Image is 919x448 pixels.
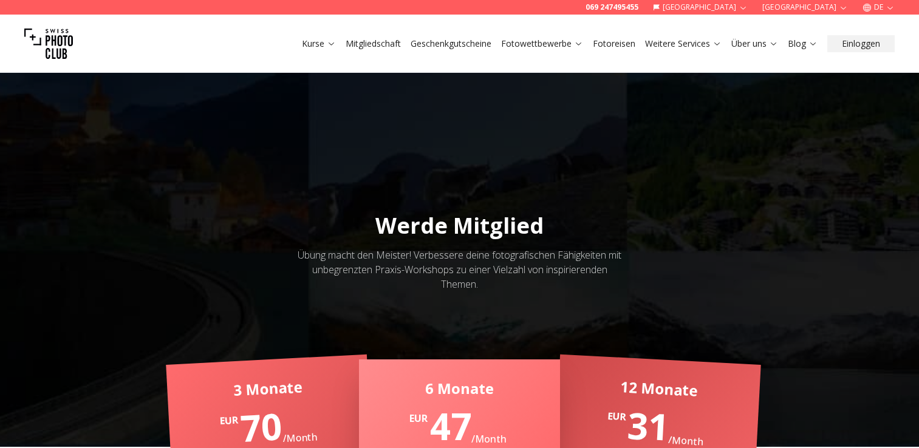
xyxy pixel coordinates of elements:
img: Swiss photo club [24,19,73,68]
button: Fotowettbewerbe [496,35,588,52]
span: EUR [219,413,237,429]
button: Kurse [297,35,341,52]
span: EUR [607,409,626,424]
a: Weitere Services [645,38,722,50]
a: 069 247495455 [586,2,638,12]
a: Fotowettbewerbe [501,38,583,50]
a: Kurse [302,38,336,50]
div: Übung macht den Meister! Verbessere deine fotografischen Fähigkeiten mit unbegrenzten Praxis-Work... [295,248,625,291]
div: 12 Monate [578,375,740,402]
div: 3 Monate [186,375,349,402]
button: Geschenkgutscheine [406,35,496,52]
span: / Month [282,430,318,445]
button: Blog [783,35,822,52]
span: / Month [471,432,507,446]
div: 6 Monate [378,379,541,398]
a: Blog [788,38,818,50]
a: Geschenkgutscheine [411,38,491,50]
button: Mitgliedschaft [341,35,406,52]
span: EUR [409,411,428,426]
button: Fotoreisen [588,35,640,52]
button: Einloggen [827,35,895,52]
a: Mitgliedschaft [346,38,401,50]
span: Werde Mitglied [375,211,544,240]
button: Über uns [726,35,783,52]
a: Über uns [731,38,778,50]
span: / Month [668,433,704,448]
a: Fotoreisen [593,38,635,50]
button: Weitere Services [640,35,726,52]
